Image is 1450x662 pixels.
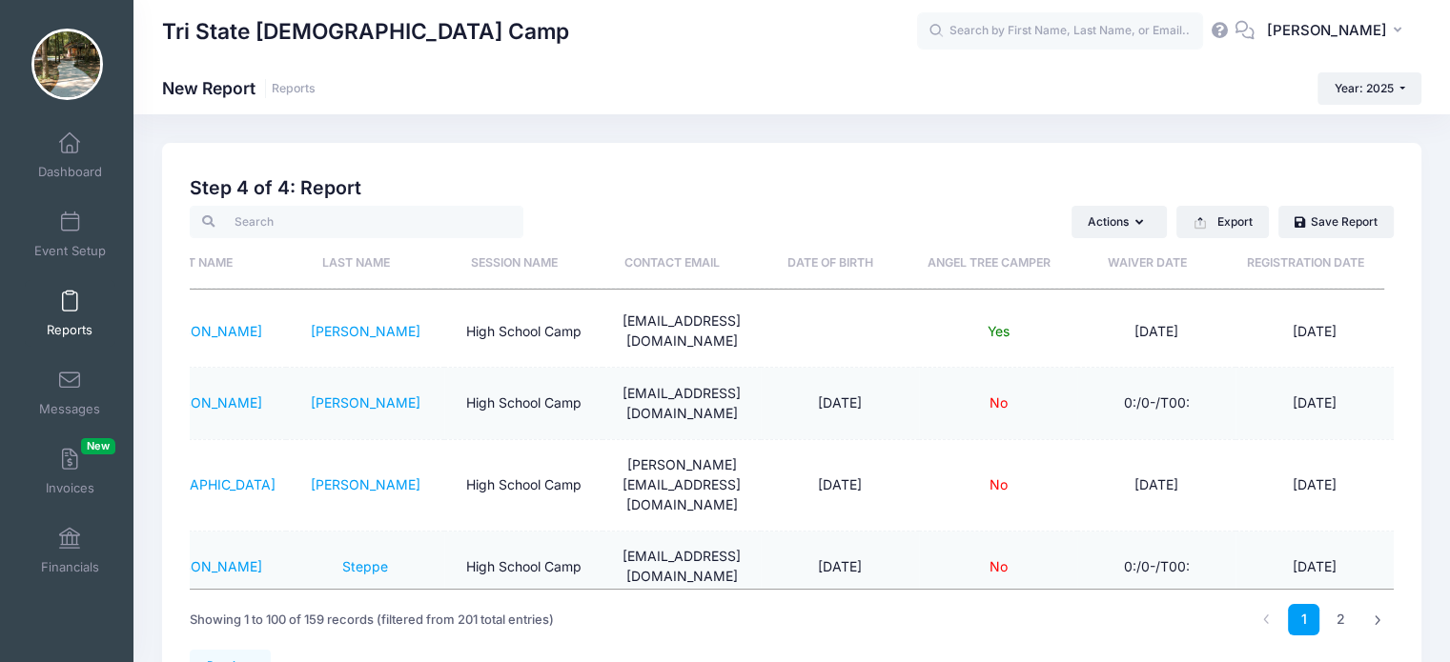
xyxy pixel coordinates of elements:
a: 2 [1325,604,1357,635]
input: Search [190,206,523,238]
td: [DATE] [1077,440,1236,532]
span: Financials [41,559,99,575]
button: Year: 2025 [1317,72,1421,105]
a: [PERSON_NAME] [153,394,262,411]
a: Financials [25,517,115,584]
th: Waiver Date: activate to sort column ascending [1068,238,1226,289]
span: Messages [39,401,100,417]
td: [EMAIL_ADDRESS][DOMAIN_NAME] [602,532,761,603]
span: No [990,476,1008,492]
span: [DATE] [818,558,862,574]
span: [DATE] [818,476,862,492]
a: [GEOGRAPHIC_DATA] [139,476,276,492]
th: Last Name: activate to sort column ascending [276,238,435,289]
td: [DATE] [1077,296,1236,368]
button: [PERSON_NAME] [1255,10,1421,53]
div: Showing 1 to 100 of 159 records (filtered from 201 total entries) [190,598,554,642]
a: [PERSON_NAME] [153,558,262,574]
a: Steppe [342,558,388,574]
a: [PERSON_NAME] [311,323,420,339]
a: Reports [272,82,316,96]
th: Angel Tree Camper: activate to sort column ascending [909,238,1068,289]
span: Event Setup [34,243,106,259]
a: [PERSON_NAME] [153,323,262,339]
a: Dashboard [25,122,115,189]
h2: Step 4 of 4: Report [190,177,1394,199]
h1: New Report [162,78,316,98]
td: High School Camp [444,440,602,532]
button: Export [1176,206,1269,238]
span: Reports [47,322,92,338]
td: High School Camp [444,368,602,439]
img: Tri State Christian Camp [31,29,103,100]
td: [DATE] [1236,296,1394,368]
td: [EMAIL_ADDRESS][DOMAIN_NAME] [602,368,761,439]
a: InvoicesNew [25,438,115,505]
span: Invoices [46,480,94,496]
span: Year: 2025 [1335,81,1394,95]
td: 0:/0-/T00: [1077,532,1236,603]
span: No [990,558,1008,574]
input: Search by First Name, Last Name, or Email... [917,12,1203,50]
span: New [81,438,115,454]
th: Date of Birth: activate to sort column ascending [751,238,909,289]
th: Session Name: activate to sort column ascending [435,238,593,289]
a: [PERSON_NAME] [311,394,420,411]
span: No [990,394,1008,411]
span: Dashboard [38,164,102,180]
td: High School Camp [444,296,602,368]
td: [PERSON_NAME][EMAIL_ADDRESS][DOMAIN_NAME] [602,440,761,532]
td: [DATE] [1236,368,1394,439]
td: [DATE] [1236,532,1394,603]
td: [EMAIL_ADDRESS][DOMAIN_NAME] [602,296,761,368]
span: Yes [988,323,1010,339]
a: Messages [25,359,115,426]
td: 0:/0-/T00: [1077,368,1236,439]
th: Registration Date: activate to sort column ascending [1226,238,1384,289]
span: [PERSON_NAME] [1267,20,1387,41]
a: Reports [25,280,115,347]
h1: Tri State [DEMOGRAPHIC_DATA] Camp [162,10,569,53]
th: Contact Email: activate to sort column ascending [593,238,751,289]
a: [PERSON_NAME] [311,476,420,492]
a: Event Setup [25,201,115,268]
td: [DATE] [1236,440,1394,532]
a: Save Report [1278,206,1394,238]
th: First Name: activate to sort column ascending [118,238,276,289]
a: 1 [1288,604,1319,635]
td: High School Camp [444,532,602,603]
button: Actions [1072,206,1167,238]
span: [DATE] [818,394,862,411]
